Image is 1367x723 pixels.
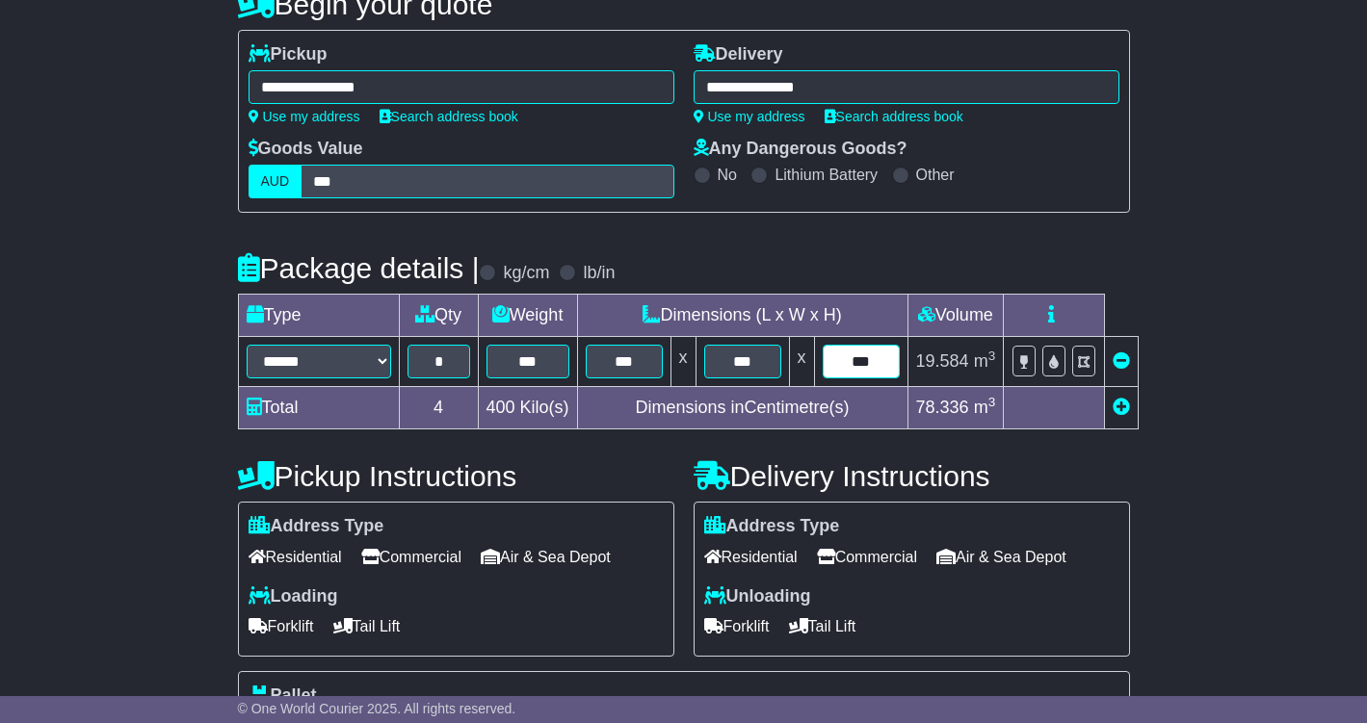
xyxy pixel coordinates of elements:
a: Use my address [694,109,805,124]
h4: Delivery Instructions [694,460,1130,492]
label: Address Type [704,516,840,537]
span: Residential [704,542,798,572]
label: No [718,166,737,184]
span: Air & Sea Depot [936,542,1066,572]
span: Residential [249,542,342,572]
sup: 3 [988,395,996,409]
td: x [670,337,696,387]
sup: 3 [988,349,996,363]
td: Total [238,387,399,429]
td: Volume [907,295,1004,337]
td: Dimensions (L x W x H) [577,295,907,337]
span: m [974,398,996,417]
label: AUD [249,165,302,198]
label: Lithium Battery [775,166,878,184]
td: Weight [478,295,577,337]
span: © One World Courier 2025. All rights reserved. [238,701,516,716]
td: x [789,337,814,387]
span: 19.584 [916,351,969,371]
td: 4 [399,387,478,429]
span: 400 [486,398,515,417]
td: Dimensions in Centimetre(s) [577,387,907,429]
h4: Package details | [238,252,480,284]
a: Remove this item [1113,351,1130,371]
label: Delivery [694,44,783,65]
label: Address Type [249,516,384,537]
span: Forklift [704,611,770,641]
a: Search address book [825,109,963,124]
span: Forklift [249,611,314,641]
label: Unloading [704,586,811,607]
a: Search address book [380,109,518,124]
span: Tail Lift [789,611,856,641]
span: m [974,351,996,371]
td: Type [238,295,399,337]
label: Goods Value [249,139,363,160]
label: lb/in [583,263,615,284]
span: 78.336 [916,398,969,417]
label: Loading [249,586,338,607]
span: Commercial [361,542,461,572]
span: Commercial [817,542,917,572]
label: Pickup [249,44,328,65]
h4: Pickup Instructions [238,460,674,492]
td: Qty [399,295,478,337]
label: Any Dangerous Goods? [694,139,907,160]
span: Air & Sea Depot [481,542,611,572]
a: Use my address [249,109,360,124]
label: Other [916,166,955,184]
a: Add new item [1113,398,1130,417]
td: Kilo(s) [478,387,577,429]
label: Pallet [249,685,317,707]
label: kg/cm [503,263,549,284]
span: Tail Lift [333,611,401,641]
